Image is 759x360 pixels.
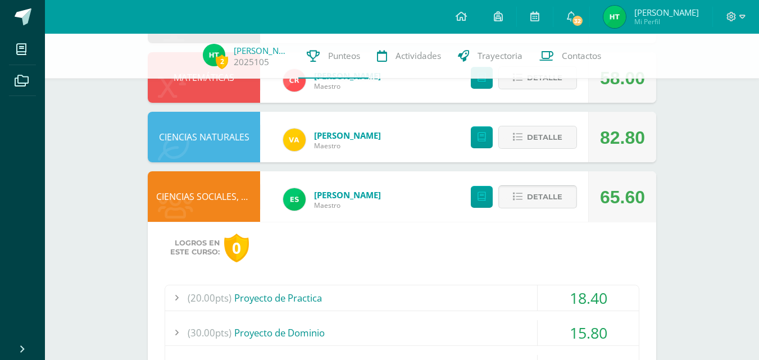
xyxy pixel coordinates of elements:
[216,54,228,69] span: 2
[314,189,381,200] a: [PERSON_NAME]
[369,34,449,79] a: Actividades
[148,112,260,162] div: CIENCIAS NATURALES
[314,81,381,91] span: Maestro
[234,56,269,68] a: 2025105
[527,127,562,148] span: Detalle
[283,69,306,92] img: d418ab7d96a1026f7c175839013d9d15.png
[298,34,369,79] a: Punteos
[634,7,699,18] span: [PERSON_NAME]
[165,285,639,311] div: Proyecto de Practica
[165,320,639,345] div: Proyecto de Dominio
[328,50,360,62] span: Punteos
[148,171,260,222] div: CIENCIAS SOCIALES, FORMACIÓN CIUDADANA E INTERCULTURALIDAD
[600,172,645,222] div: 65.60
[224,234,249,262] div: 0
[283,129,306,151] img: ee14f5f4b494e826f4c79b14e8076283.png
[603,6,626,28] img: f65deb2e1e2f43cd299dd94d5e9180e8.png
[562,50,601,62] span: Contactos
[634,17,699,26] span: Mi Perfil
[188,285,231,311] span: (20.00pts)
[571,15,584,27] span: 32
[234,45,290,56] a: [PERSON_NAME]
[531,34,610,79] a: Contactos
[538,285,639,311] div: 18.40
[396,50,441,62] span: Actividades
[538,320,639,345] div: 15.80
[314,200,381,210] span: Maestro
[283,188,306,211] img: 939e0df7120919b162cfef223d24a313.png
[188,320,231,345] span: (30.00pts)
[498,185,577,208] button: Detalle
[314,130,381,141] a: [PERSON_NAME]
[527,186,562,207] span: Detalle
[170,239,220,257] span: Logros en este curso:
[314,141,381,151] span: Maestro
[203,44,225,66] img: f65deb2e1e2f43cd299dd94d5e9180e8.png
[449,34,531,79] a: Trayectoria
[478,50,522,62] span: Trayectoria
[498,126,577,149] button: Detalle
[600,112,645,163] div: 82.80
